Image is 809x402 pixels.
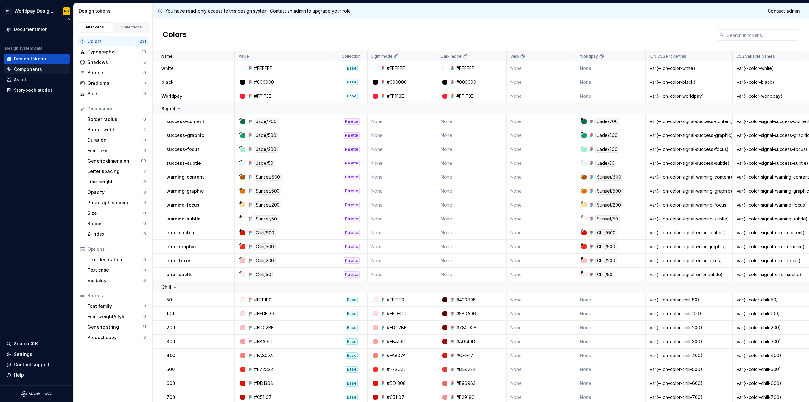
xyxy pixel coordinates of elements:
[368,240,437,254] td: None
[344,174,360,180] div: Palette
[161,65,174,71] p: white
[346,338,358,345] div: Base
[167,202,199,208] p: warning-focus
[595,243,617,250] div: Chili/500
[646,216,732,222] div: var(--ion-color-signal-warning-subtle)
[646,79,732,85] div: var(--ion-color-black)
[507,254,576,268] td: None
[85,229,149,239] a: Z-index0
[344,202,360,208] div: Palette
[387,65,405,71] div: #FFFFFF
[342,54,361,59] p: Collection
[646,297,732,303] div: var(--ion-color-chili-50)
[507,198,576,212] td: None
[88,137,143,143] div: Duration
[88,334,143,341] div: Product copy
[437,268,507,281] td: None
[77,57,149,67] a: Shadows15
[646,244,732,250] div: var(--ion-color-signal-error-graphic)
[456,325,477,331] div: #780D08
[507,226,576,240] td: None
[79,25,111,30] div: All tokens
[507,268,576,281] td: None
[437,128,507,142] td: None
[387,297,404,303] div: #FEF1F0
[456,65,474,71] div: #FFFFFF
[649,54,686,59] p: ION CSS Properties
[143,190,146,195] div: 0
[21,391,52,397] a: Supernova Logo
[88,293,146,299] div: Strings
[85,166,149,176] a: Letter spacing7
[4,7,12,15] div: WD
[14,26,48,33] div: Documentation
[88,90,143,97] div: Blurs
[387,93,404,99] div: #FF1F3E
[167,244,196,250] p: error-graphic
[576,321,646,335] td: None
[507,321,576,335] td: None
[85,332,149,343] a: Product copy0
[646,311,732,317] div: var(--ion-color-chili-100)
[344,146,360,152] div: Palette
[507,184,576,198] td: None
[85,312,149,322] a: Font weight/style0
[576,349,646,362] td: None
[143,138,146,143] div: 0
[163,29,187,41] h2: Colors
[254,93,271,99] div: #FF1F3E
[456,79,476,85] div: #000000
[77,68,149,78] a: Borders0
[14,372,24,378] div: Help
[85,145,149,156] a: Font size9
[254,146,278,153] div: Jade/200
[88,116,142,122] div: Border radius
[161,284,171,290] p: Chili
[595,257,617,264] div: Chili/200
[437,156,507,170] td: None
[646,146,732,152] div: var(--ion-color-signal-success-focus)
[167,325,175,331] p: 200
[763,5,804,17] a: Contact admin
[595,174,623,181] div: Sunset/600
[646,160,732,166] div: var(--ion-color-signal-success-subtle)
[368,128,437,142] td: None
[437,198,507,212] td: None
[507,170,576,184] td: None
[344,118,360,125] div: Palette
[14,351,32,357] div: Settings
[88,80,143,86] div: Gradients
[254,79,274,85] div: #000000
[142,117,146,122] div: 10
[4,24,70,34] a: Documentation
[88,277,143,284] div: Visibility
[368,198,437,212] td: None
[368,114,437,128] td: None
[85,301,149,311] a: Font family0
[143,304,146,309] div: 0
[437,226,507,240] td: None
[344,216,360,222] div: Palette
[437,184,507,198] td: None
[368,156,437,170] td: None
[85,322,149,332] a: Generic string11
[646,118,732,125] div: var(--ion-color-signal-success-content)
[141,49,146,54] div: 33
[595,132,619,139] div: Jade/500
[507,61,576,75] td: None
[437,240,507,254] td: None
[77,89,149,99] a: Blurs0
[254,271,273,278] div: Chili/50
[437,254,507,268] td: None
[88,313,143,320] div: Font weight/style
[254,118,278,125] div: Jade/700
[507,240,576,254] td: None
[368,184,437,198] td: None
[507,142,576,156] td: None
[14,87,53,93] div: Storybook stories
[437,170,507,184] td: None
[254,325,274,331] div: #FDC2BF
[4,349,70,359] a: Settings
[387,311,407,317] div: #FEDEDD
